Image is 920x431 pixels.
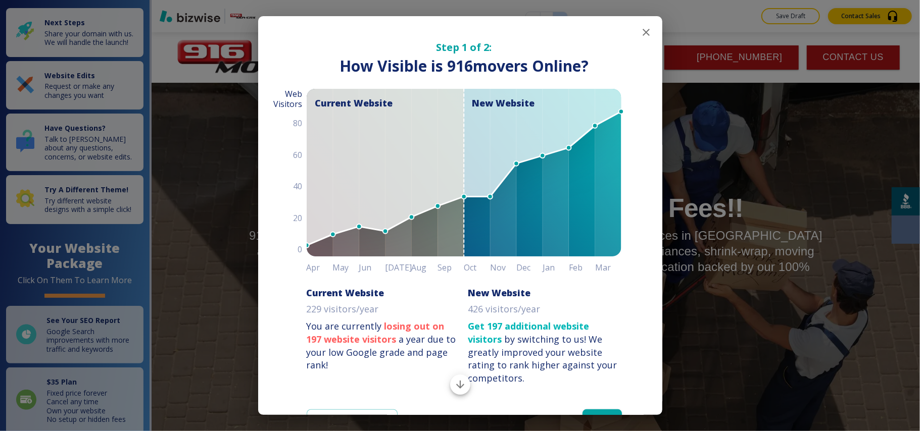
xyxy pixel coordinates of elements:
[491,260,517,275] h6: Nov
[438,260,464,275] h6: Sep
[307,287,384,299] h6: Current Website
[412,260,438,275] h6: Aug
[333,260,359,275] h6: May
[307,320,445,345] strong: losing out on 197 website visitors
[307,260,333,275] h6: Apr
[468,320,590,345] strong: Get 197 additional website visitors
[468,320,622,385] p: by switching to us!
[359,260,385,275] h6: Jun
[450,374,470,395] button: Scroll to bottom
[385,260,412,275] h6: [DATE]
[596,260,622,275] h6: Mar
[468,303,541,316] p: 426 visitors/year
[307,303,379,316] p: 229 visitors/year
[517,260,543,275] h6: Dec
[307,409,398,430] a: View Graph Details
[307,320,460,372] p: You are currently a year due to your low Google grade and page rank!
[468,333,617,384] div: We greatly improved your website rating to rank higher against your competitors.
[569,260,596,275] h6: Feb
[468,287,531,299] h6: New Website
[583,409,622,430] button: Next
[464,260,491,275] h6: Oct
[543,260,569,275] h6: Jan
